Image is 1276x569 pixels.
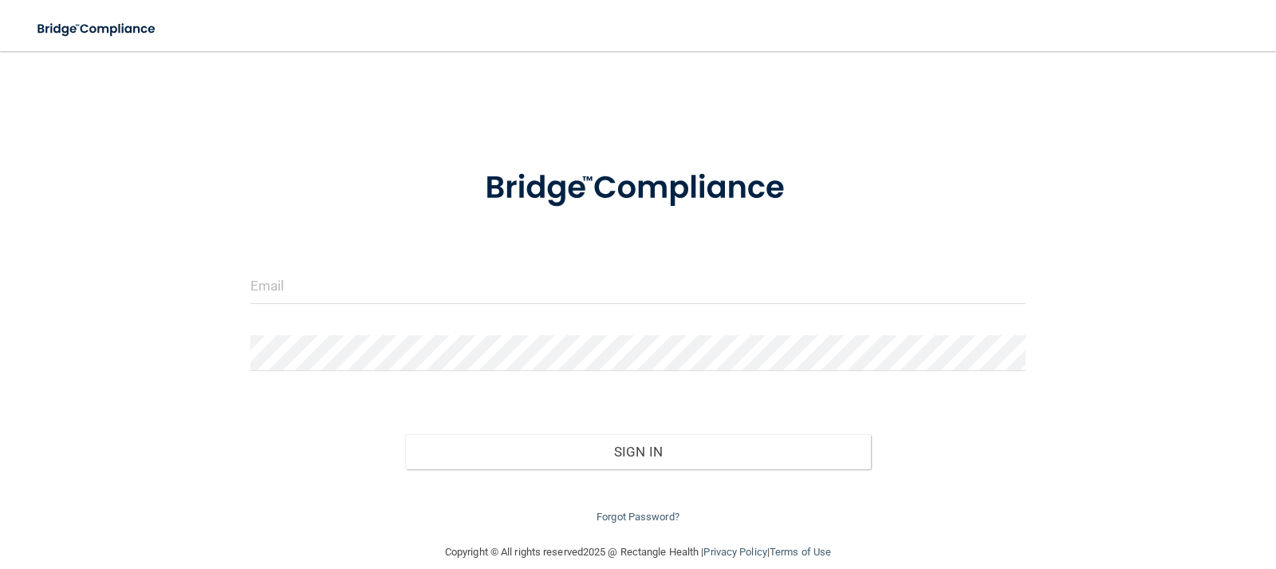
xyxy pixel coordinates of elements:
[597,511,679,523] a: Forgot Password?
[452,147,824,230] img: bridge_compliance_login_screen.278c3ca4.svg
[24,13,171,45] img: bridge_compliance_login_screen.278c3ca4.svg
[770,546,831,558] a: Terms of Use
[250,268,1026,304] input: Email
[405,434,871,469] button: Sign In
[703,546,766,558] a: Privacy Policy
